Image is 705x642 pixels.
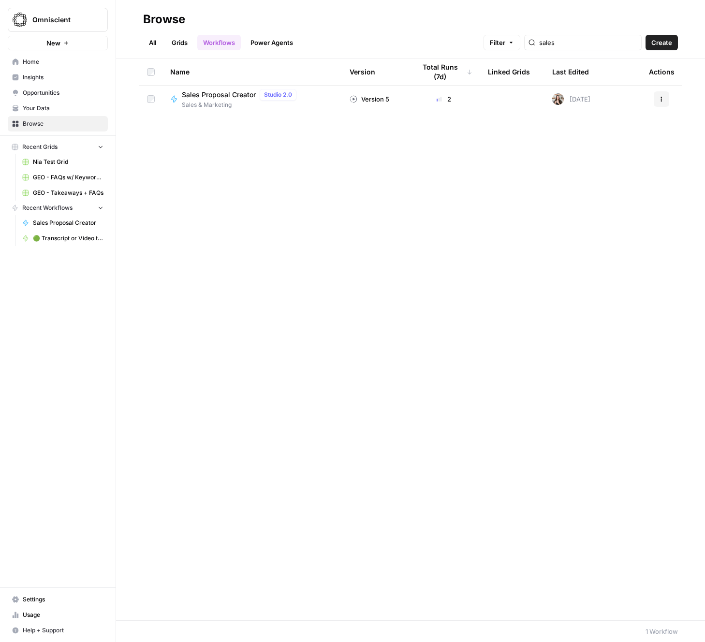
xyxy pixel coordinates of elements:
a: GEO - FAQs w/ Keywords Grid [18,170,108,185]
span: Your Data [23,104,103,113]
span: Recent Grids [22,143,58,151]
button: Workspace: Omniscient [8,8,108,32]
a: All [143,35,162,50]
span: Omniscient [32,15,91,25]
img: Omniscient Logo [11,11,29,29]
button: New [8,36,108,50]
span: Filter [490,38,505,47]
span: New [46,38,60,48]
img: kr3hzmol8sxkf60mmxbkenonjfix [552,93,564,105]
span: Sales Proposal Creator [182,90,256,100]
a: Nia Test Grid [18,154,108,170]
button: Recent Workflows [8,201,108,215]
span: Help + Support [23,626,103,635]
a: Grids [166,35,193,50]
span: Opportunities [23,88,103,97]
a: Your Data [8,101,108,116]
a: 🟢 Transcript or Video to LinkedIn Posts [18,231,108,246]
a: Insights [8,70,108,85]
a: Settings [8,592,108,607]
div: 1 Workflow [646,627,678,636]
button: Help + Support [8,623,108,638]
a: Browse [8,116,108,131]
span: Sales Proposal Creator [33,219,103,227]
div: Linked Grids [488,58,530,85]
div: Version 5 [350,94,389,104]
span: Recent Workflows [22,204,73,212]
div: 2 [415,94,472,104]
span: Studio 2.0 [264,90,292,99]
a: Usage [8,607,108,623]
a: Home [8,54,108,70]
span: Nia Test Grid [33,158,103,166]
button: Create [646,35,678,50]
span: Sales & Marketing [182,101,300,109]
a: Sales Proposal CreatorStudio 2.0Sales & Marketing [170,89,334,109]
span: Browse [23,119,103,128]
button: Filter [484,35,520,50]
a: Opportunities [8,85,108,101]
span: 🟢 Transcript or Video to LinkedIn Posts [33,234,103,243]
a: Power Agents [245,35,299,50]
a: Workflows [197,35,241,50]
div: [DATE] [552,93,590,105]
span: Usage [23,611,103,619]
div: Actions [649,58,675,85]
button: Recent Grids [8,140,108,154]
span: Home [23,58,103,66]
input: Search [539,38,637,47]
div: Total Runs (7d) [415,58,472,85]
div: Version [350,58,375,85]
div: Browse [143,12,185,27]
div: Last Edited [552,58,589,85]
a: Sales Proposal Creator [18,215,108,231]
a: GEO - Takeaways + FAQs [18,185,108,201]
div: Name [170,58,334,85]
span: GEO - Takeaways + FAQs [33,189,103,197]
span: Insights [23,73,103,82]
span: Settings [23,595,103,604]
span: Create [651,38,672,47]
span: GEO - FAQs w/ Keywords Grid [33,173,103,182]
